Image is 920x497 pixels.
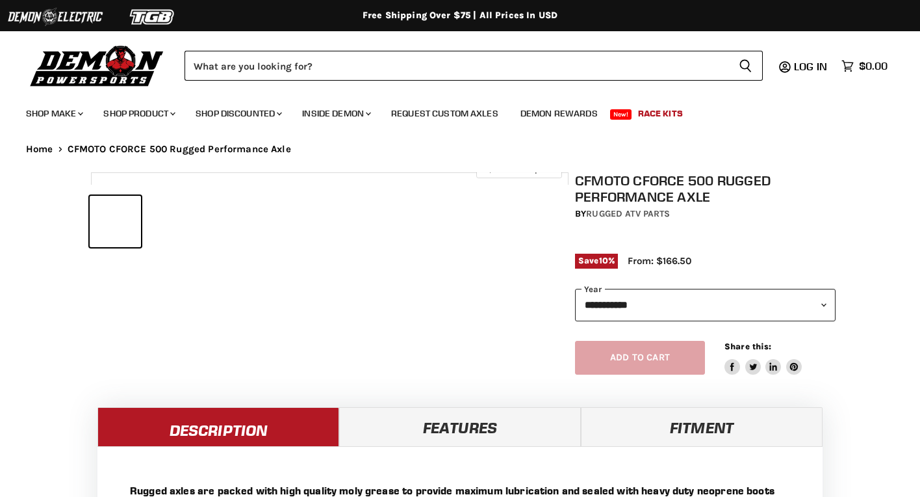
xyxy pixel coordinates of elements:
span: Share this: [724,342,771,351]
a: Features [339,407,581,446]
button: IMAGE thumbnail [90,196,141,247]
a: Request Custom Axles [381,100,508,127]
img: Demon Powersports [26,42,168,88]
span: $0.00 [859,60,888,72]
form: Product [185,51,763,81]
a: Race Kits [628,100,693,127]
img: TGB Logo 2 [104,5,201,29]
a: Log in [788,60,835,72]
ul: Main menu [16,95,884,127]
a: Shop Make [16,100,91,127]
span: CFMOTO CFORCE 500 Rugged Performance Axle [68,144,291,155]
a: Demon Rewards [511,100,607,127]
div: by [575,207,836,221]
a: Description [97,407,339,446]
span: Log in [794,60,827,73]
select: year [575,289,836,321]
span: From: $166.50 [628,255,691,267]
a: Shop Discounted [186,100,290,127]
img: Demon Electric Logo 2 [6,5,104,29]
aside: Share this: [724,341,802,375]
a: Rugged ATV Parts [586,208,670,219]
span: Click to expand [483,164,555,174]
a: Inside Demon [292,100,379,127]
a: Fitment [581,407,823,446]
a: Home [26,144,53,155]
input: Search [185,51,728,81]
button: Search [728,51,763,81]
span: 10 [599,256,608,265]
h1: CFMOTO CFORCE 500 Rugged Performance Axle [575,172,836,205]
span: New! [610,109,632,120]
span: Save % [575,254,618,268]
a: Shop Product [94,100,183,127]
a: $0.00 [835,57,894,75]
